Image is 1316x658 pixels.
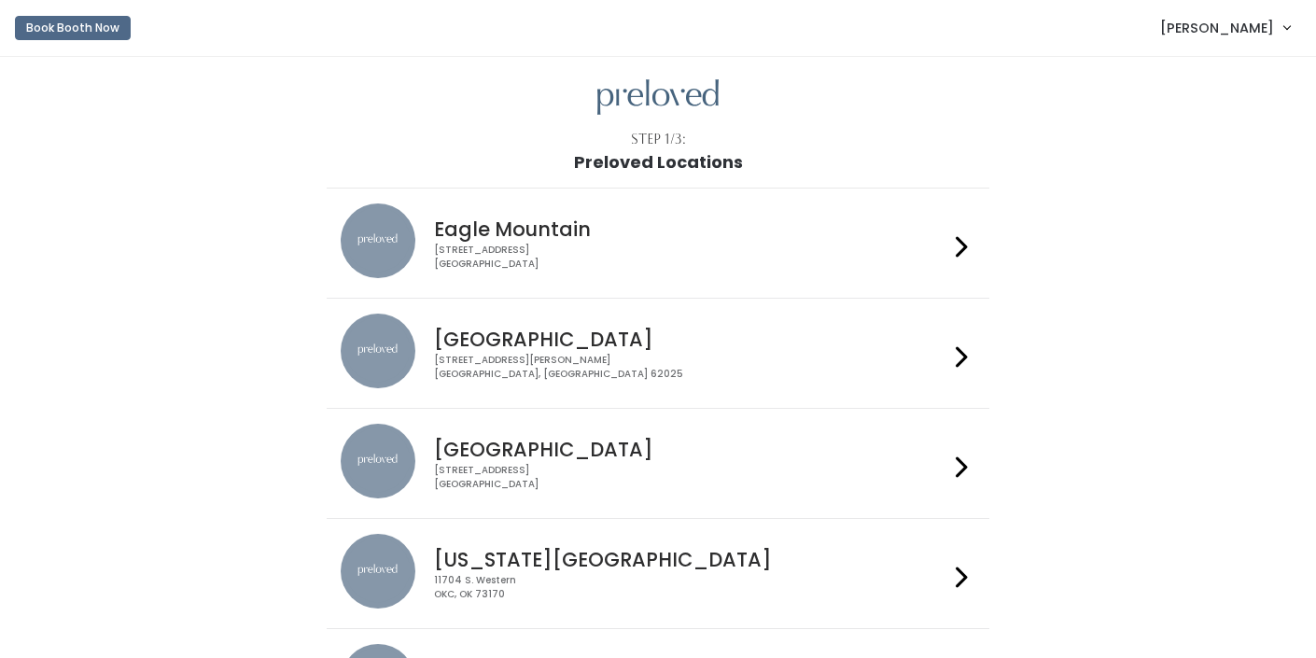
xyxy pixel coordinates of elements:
h4: Eagle Mountain [434,218,947,240]
a: preloved location [US_STATE][GEOGRAPHIC_DATA] 11704 S. WesternOKC, OK 73170 [341,534,974,613]
a: Book Booth Now [15,7,131,49]
img: preloved logo [597,79,719,116]
h4: [GEOGRAPHIC_DATA] [434,439,947,460]
h1: Preloved Locations [574,153,743,172]
a: preloved location [GEOGRAPHIC_DATA] [STREET_ADDRESS][GEOGRAPHIC_DATA] [341,424,974,503]
div: [STREET_ADDRESS] [GEOGRAPHIC_DATA] [434,464,947,491]
span: [PERSON_NAME] [1160,18,1274,38]
img: preloved location [341,534,415,609]
h4: [US_STATE][GEOGRAPHIC_DATA] [434,549,947,570]
img: preloved location [341,424,415,498]
h4: [GEOGRAPHIC_DATA] [434,329,947,350]
div: 11704 S. Western OKC, OK 73170 [434,574,947,601]
a: preloved location Eagle Mountain [STREET_ADDRESS][GEOGRAPHIC_DATA] [341,203,974,283]
div: Step 1/3: [631,130,686,149]
button: Book Booth Now [15,16,131,40]
a: preloved location [GEOGRAPHIC_DATA] [STREET_ADDRESS][PERSON_NAME][GEOGRAPHIC_DATA], [GEOGRAPHIC_D... [341,314,974,393]
a: [PERSON_NAME] [1141,7,1309,48]
img: preloved location [341,203,415,278]
div: [STREET_ADDRESS][PERSON_NAME] [GEOGRAPHIC_DATA], [GEOGRAPHIC_DATA] 62025 [434,354,947,381]
img: preloved location [341,314,415,388]
div: [STREET_ADDRESS] [GEOGRAPHIC_DATA] [434,244,947,271]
